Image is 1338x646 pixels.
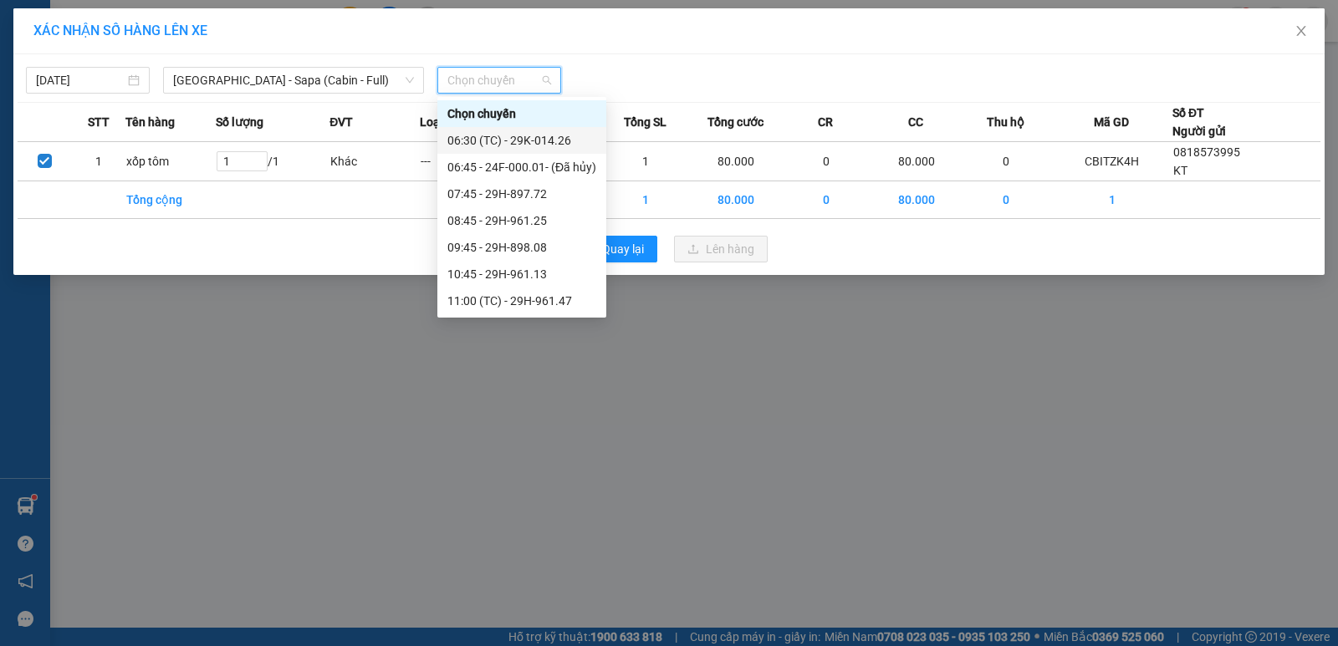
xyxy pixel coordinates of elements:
span: STT [88,113,110,131]
span: Loại hàng [420,113,472,131]
td: xốp tôm [125,142,216,181]
td: 0 [781,142,871,181]
td: 0 [962,181,1052,219]
div: 09:45 - 29H-898.08 [447,238,596,257]
div: 07:45 - 29H-897.72 [447,185,596,203]
span: 0818573995 [1173,145,1240,159]
span: XÁC NHẬN SỐ HÀNG LÊN XE [33,23,207,38]
span: CR [818,113,833,131]
span: KT [1173,164,1187,177]
td: 1 [600,181,691,219]
h2: CBITZK4H [9,97,135,125]
td: 0 [962,142,1052,181]
span: Thu hộ [987,113,1024,131]
div: Chọn chuyến [437,100,606,127]
td: 80.000 [691,181,781,219]
div: 10:45 - 29H-961.13 [447,265,596,283]
td: Tổng cộng [125,181,216,219]
span: Số lượng [216,113,263,131]
td: 1 [1051,181,1172,219]
div: Chọn chuyến [447,104,596,123]
span: Quay lại [602,240,644,258]
div: Số ĐT Người gửi [1172,104,1226,140]
button: uploadLên hàng [674,236,768,262]
button: Close [1278,8,1325,55]
span: Tổng cước [707,113,763,131]
td: 1 [72,142,126,181]
td: Khác [329,142,420,181]
td: CBITZK4H [1051,142,1172,181]
span: Chọn chuyến [447,68,551,93]
div: 06:45 - 24F-000.01 - (Đã hủy) [447,158,596,176]
span: down [405,75,415,85]
td: 80.000 [691,142,781,181]
span: CC [908,113,923,131]
div: 08:45 - 29H-961.25 [447,211,596,230]
b: Sao Việt [101,39,204,67]
span: ĐVT [329,113,353,131]
td: --- [420,142,510,181]
td: 1 [600,142,691,181]
button: rollbackQuay lại [570,236,657,262]
span: Tổng SL [624,113,666,131]
td: / 1 [216,142,329,181]
span: close [1295,24,1308,38]
b: [DOMAIN_NAME] [223,13,404,41]
div: 06:30 (TC) - 29K-014.26 [447,131,596,150]
span: Tên hàng [125,113,175,131]
span: Hà Nội - Sapa (Cabin - Full) [173,68,414,93]
img: logo.jpg [9,13,93,97]
div: 11:00 (TC) - 29H-961.47 [447,292,596,310]
td: 80.000 [871,181,962,219]
h2: VP Nhận: VP Hàng LC [88,97,404,202]
td: 0 [781,181,871,219]
td: 80.000 [871,142,962,181]
input: 13/10/2025 [36,71,125,89]
span: Mã GD [1094,113,1129,131]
